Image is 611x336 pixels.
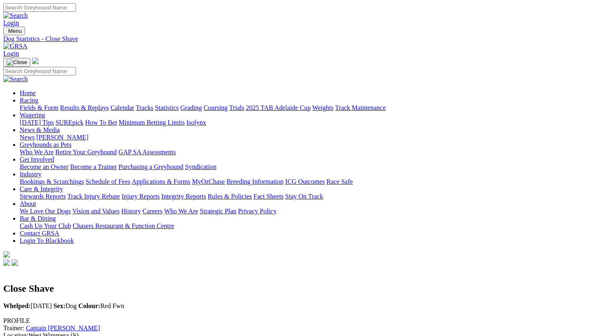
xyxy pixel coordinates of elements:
[161,193,206,200] a: Integrity Reports
[20,215,56,222] a: Bar & Dining
[20,119,54,126] a: [DATE] Tips
[136,104,153,111] a: Tracks
[20,104,58,111] a: Fields & Form
[53,302,65,309] b: Sex:
[36,134,88,141] a: [PERSON_NAME]
[20,112,45,119] a: Wagering
[78,302,124,309] span: Red Fwn
[60,104,109,111] a: Results & Replays
[192,178,225,185] a: MyOzChase
[121,193,160,200] a: Injury Reports
[200,208,236,215] a: Strategic Plan
[20,134,608,141] div: News & Media
[119,119,185,126] a: Minimum Betting Limits
[3,3,76,12] input: Search
[20,149,54,155] a: Who We Are
[110,104,134,111] a: Calendar
[3,75,28,83] img: Search
[70,163,117,170] a: Become a Trainer
[55,149,117,155] a: Retire Your Greyhound
[20,222,608,230] div: Bar & Dining
[20,171,41,178] a: Industry
[155,104,179,111] a: Statistics
[186,119,206,126] a: Isolynx
[85,119,117,126] a: How To Bet
[204,104,228,111] a: Coursing
[20,193,66,200] a: Stewards Reports
[3,283,608,294] h2: Close Shave
[20,149,608,156] div: Greyhounds as Pets
[20,222,71,229] a: Cash Up Your Club
[238,208,277,215] a: Privacy Policy
[132,178,190,185] a: Applications & Forms
[181,104,202,111] a: Grading
[20,208,608,215] div: About
[121,208,141,215] a: History
[85,178,130,185] a: Schedule of Fees
[185,163,216,170] a: Syndication
[312,104,334,111] a: Weights
[20,163,608,171] div: Get Involved
[20,89,36,96] a: Home
[3,43,27,50] img: GRSA
[20,97,38,104] a: Racing
[208,193,252,200] a: Rules & Policies
[55,119,83,126] a: SUREpick
[20,104,608,112] div: Racing
[32,57,39,64] img: logo-grsa-white.png
[26,325,100,331] a: Captain [PERSON_NAME]
[3,302,31,309] b: Whelped:
[335,104,386,111] a: Track Maintenance
[3,58,30,67] button: Toggle navigation
[8,28,22,34] span: Menu
[142,208,162,215] a: Careers
[285,193,323,200] a: Stay On Track
[20,185,63,192] a: Care & Integrity
[119,149,176,155] a: GAP SA Assessments
[3,325,24,331] span: Trainer:
[119,163,183,170] a: Purchasing a Greyhound
[72,208,119,215] a: Vision and Values
[3,12,28,19] img: Search
[20,193,608,200] div: Care & Integrity
[20,156,54,163] a: Get Involved
[20,178,84,185] a: Bookings & Scratchings
[164,208,198,215] a: Who We Are
[20,237,74,244] a: Login To Blackbook
[3,19,19,26] a: Login
[227,178,284,185] a: Breeding Information
[3,317,608,325] div: PROFILE
[20,163,69,170] a: Become an Owner
[20,230,59,237] a: Contact GRSA
[67,193,120,200] a: Track Injury Rebate
[246,104,311,111] a: 2025 TAB Adelaide Cup
[3,35,608,43] a: Dog Statistics - Close Shave
[7,59,27,66] img: Close
[20,141,71,148] a: Greyhounds as Pets
[3,67,76,75] input: Search
[326,178,352,185] a: Race Safe
[3,50,19,57] a: Login
[229,104,244,111] a: Trials
[20,208,71,215] a: We Love Our Dogs
[20,200,36,207] a: About
[20,126,60,133] a: News & Media
[3,259,10,266] img: facebook.svg
[20,178,608,185] div: Industry
[20,119,608,126] div: Wagering
[11,259,18,266] img: twitter.svg
[3,302,52,309] span: [DATE]
[78,302,100,309] b: Colour:
[73,222,174,229] a: Chasers Restaurant & Function Centre
[3,251,10,258] img: logo-grsa-white.png
[254,193,284,200] a: Fact Sheets
[3,27,25,35] button: Toggle navigation
[20,134,34,141] a: News
[53,302,77,309] span: Dog
[285,178,325,185] a: ICG Outcomes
